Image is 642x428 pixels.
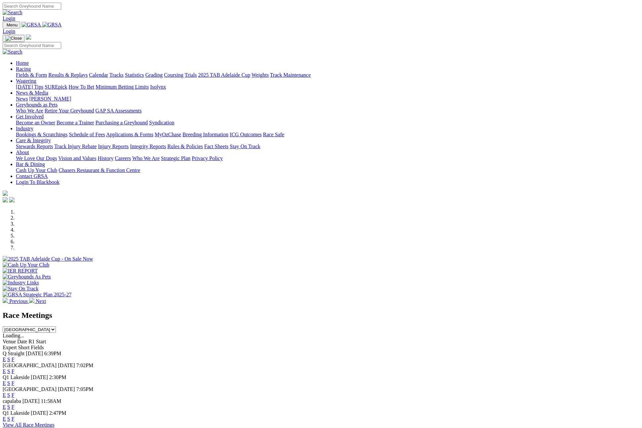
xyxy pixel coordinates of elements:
a: S [7,404,10,410]
span: Date [17,339,27,344]
span: [DATE] [31,374,48,380]
span: 11:58AM [41,398,61,404]
a: We Love Our Dogs [16,155,57,161]
button: Toggle navigation [3,21,20,28]
span: Menu [7,22,18,27]
img: chevron-right-pager-white.svg [29,298,34,303]
a: Track Injury Rebate [54,144,97,149]
a: F [12,380,15,386]
a: Become a Trainer [57,120,94,125]
a: Contact GRSA [16,173,48,179]
span: 6:39PM [44,351,61,356]
a: [DATE] Tips [16,84,43,90]
div: Bar & Dining [16,167,639,173]
a: Injury Reports [98,144,129,149]
img: GRSA [21,22,41,28]
span: Venue [3,339,16,344]
a: SUREpick [45,84,67,90]
div: Greyhounds as Pets [16,108,639,114]
button: Toggle navigation [3,35,24,42]
a: S [7,380,10,386]
div: News & Media [16,96,639,102]
h2: Race Meetings [3,311,639,320]
div: Industry [16,132,639,138]
span: 7:02PM [76,363,94,368]
a: F [12,416,15,422]
a: Get Involved [16,114,44,119]
a: Who We Are [16,108,43,113]
img: Industry Links [3,280,39,286]
a: Calendar [89,72,108,78]
a: Race Safe [263,132,284,137]
a: Integrity Reports [130,144,166,149]
a: Chasers Restaurant & Function Centre [59,167,140,173]
img: 2025 TAB Adelaide Cup - On Sale Now [3,256,93,262]
a: E [3,404,6,410]
img: twitter.svg [9,197,15,202]
input: Search [3,42,61,49]
span: 2:30PM [49,374,66,380]
span: R1 Start [28,339,46,344]
a: Login To Blackbook [16,179,60,185]
a: Syndication [149,120,174,125]
span: 7:05PM [76,386,94,392]
a: Vision and Values [58,155,96,161]
span: [GEOGRAPHIC_DATA] [3,363,57,368]
img: facebook.svg [3,197,8,202]
a: Stay On Track [230,144,260,149]
a: Industry [16,126,33,131]
a: Cash Up Your Club [16,167,57,173]
img: Search [3,10,22,16]
a: Login [3,28,15,34]
a: Bar & Dining [16,161,45,167]
img: Greyhounds As Pets [3,274,51,280]
a: Next [29,298,46,304]
a: Trials [184,72,197,78]
a: Become an Owner [16,120,55,125]
a: Stewards Reports [16,144,53,149]
a: Careers [115,155,131,161]
span: Q1 Lakeside [3,374,29,380]
a: Grading [145,72,163,78]
span: [DATE] [58,386,75,392]
img: Stay On Track [3,286,38,292]
a: Who We Are [132,155,160,161]
a: View All Race Meetings [3,422,55,428]
a: Purchasing a Greyhound [96,120,148,125]
a: E [3,416,6,422]
a: Coursing [164,72,183,78]
a: F [12,357,15,362]
div: Racing [16,72,639,78]
a: Login [3,16,15,21]
img: IER REPORT [3,268,38,274]
div: Care & Integrity [16,144,639,150]
span: Q1 Lakeside [3,410,29,416]
a: Home [16,60,29,66]
a: Bookings & Scratchings [16,132,67,137]
a: ICG Outcomes [230,132,261,137]
span: Previous [9,298,28,304]
span: 2:47PM [49,410,66,416]
img: logo-grsa-white.png [26,34,31,40]
a: F [12,404,15,410]
span: [DATE] [26,351,43,356]
a: Strategic Plan [161,155,190,161]
a: Previous [3,298,29,304]
a: Applications & Forms [106,132,153,137]
div: About [16,155,639,161]
a: Retire Your Greyhound [45,108,94,113]
a: Fields & Form [16,72,47,78]
a: Care & Integrity [16,138,51,143]
span: Expert [3,345,17,350]
a: Breeding Information [182,132,228,137]
a: E [3,357,6,362]
a: 2025 TAB Adelaide Cup [198,72,250,78]
a: MyOzChase [155,132,181,137]
span: [DATE] [22,398,40,404]
a: Weights [252,72,269,78]
img: GRSA Strategic Plan 2025-27 [3,292,71,298]
a: Isolynx [150,84,166,90]
a: E [3,380,6,386]
a: Fact Sheets [204,144,228,149]
a: S [7,357,10,362]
